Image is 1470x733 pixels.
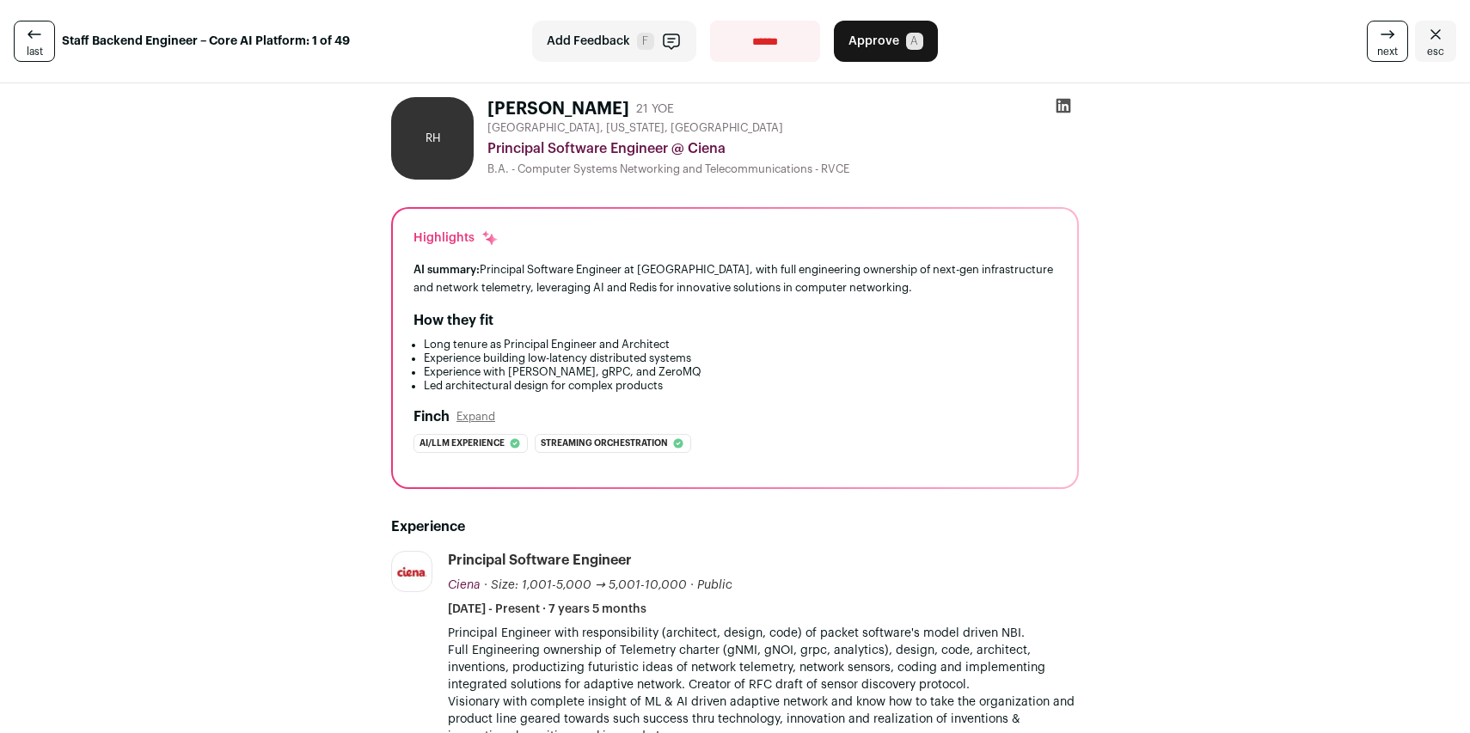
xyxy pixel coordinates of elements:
[637,33,654,50] span: F
[14,21,55,62] a: last
[448,579,481,591] span: Ciena
[690,577,694,594] span: ·
[484,579,687,591] span: · Size: 1,001-5,000 → 5,001-10,000
[424,379,1057,393] li: Led architectural design for complex products
[487,121,783,135] span: [GEOGRAPHIC_DATA], [US_STATE], [GEOGRAPHIC_DATA]
[547,33,630,50] span: Add Feedback
[1427,45,1444,58] span: esc
[413,264,480,275] span: AI summary:
[413,310,493,331] h2: How they fit
[906,33,923,50] span: A
[487,138,1079,159] div: Principal Software Engineer @ Ciena
[392,564,432,580] img: cd2f8cb4eff9b43dfa204afb17728d3f0549603fe26b2ba8c9e95a2561f88e0d.jpg
[1377,45,1398,58] span: next
[448,601,646,618] span: [DATE] - Present · 7 years 5 months
[413,260,1057,296] div: Principal Software Engineer at [GEOGRAPHIC_DATA], with full engineering ownership of next-gen inf...
[532,21,696,62] button: Add Feedback F
[1367,21,1408,62] a: next
[424,338,1057,351] li: Long tenure as Principal Engineer and Architect
[27,45,43,58] span: last
[420,435,505,452] span: Ai/llm experience
[487,97,629,121] h1: [PERSON_NAME]
[448,642,1079,693] p: Full Engineering ownership of Telemetry charter (gNMI, gNOI, grpc, analytics), design, code, arch...
[424,365,1057,379] li: Experience with [PERSON_NAME], gRPC, and ZeroMQ
[848,33,899,50] span: Approve
[391,97,474,180] div: RH
[424,351,1057,365] li: Experience building low-latency distributed systems
[391,516,1079,537] h2: Experience
[413,406,450,427] h2: Finch
[541,435,668,452] span: Streaming orchestration
[697,579,732,591] span: Public
[413,229,499,247] div: Highlights
[62,33,350,50] strong: Staff Backend Engineer – Core AI Platform: 1 of 49
[456,410,495,424] button: Expand
[636,101,674,118] div: 21 YOE
[448,625,1079,642] p: Principal Engineer with responsibility (architect, design, code) of packet software's model drive...
[487,162,1079,176] div: B.A. - Computer Systems Networking and Telecommunications - RVCE
[1415,21,1456,62] a: Close
[834,21,938,62] button: Approve A
[448,551,632,570] div: Principal Software Engineer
